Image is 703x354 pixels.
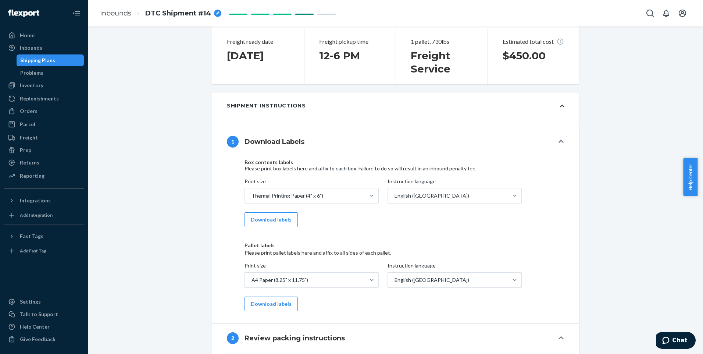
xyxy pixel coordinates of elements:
a: Reporting [4,170,84,182]
a: Help Center [4,321,84,333]
a: Inbounds [100,9,131,17]
button: Download labels [245,297,298,311]
span: Print size [245,262,266,272]
img: Flexport logo [8,10,39,17]
span: Instruction language [388,262,436,272]
div: Thermal Printing Paper (4" x 6") [251,192,323,199]
div: Returns [20,159,39,166]
div: Integrations [20,197,51,204]
button: Download labels [245,212,298,227]
button: Give Feedback [4,333,84,345]
div: A4 Paper (8.25" x 11.75") [251,276,308,284]
h1: [DATE] [227,49,289,62]
div: Pallet labels [245,242,547,249]
a: Home [4,29,84,41]
div: English ([GEOGRAPHIC_DATA]) [395,276,469,284]
div: Fast Tags [20,233,43,240]
a: Orders [4,105,84,117]
button: Open Search Box [643,6,657,21]
div: Help Center [20,323,50,330]
span: Print size [245,178,266,188]
div: Parcel [20,121,35,128]
ol: breadcrumbs [94,3,227,24]
p: Estimated total cost [503,38,565,46]
button: Close Navigation [69,6,84,21]
div: 2 [227,332,239,344]
div: Settings [20,298,41,305]
button: 2Review packing instructions [212,323,579,353]
div: Add Integration [20,212,53,218]
p: Freight ready date [227,38,289,46]
div: Problems [20,69,43,77]
div: Orders [20,107,38,115]
div: English ([GEOGRAPHIC_DATA]) [395,192,469,199]
a: Settings [4,296,84,308]
iframe: Opens a widget where you can chat to one of our agents [656,332,696,350]
div: Please print pallet labels here and affix to all sides of each pallet. [245,249,547,256]
span: DTC Shipment #14 [145,9,211,18]
h1: Freight Service [411,49,473,75]
div: Inbounds [20,44,42,52]
div: Please print box labels here and affix to each box. Failure to do so will result in an inbound pe... [245,165,532,172]
h1: $450.00 [503,49,565,62]
div: Talk to Support [20,311,58,318]
button: Open notifications [659,6,674,21]
a: Shipping Plans [17,54,84,66]
h1: 12 - 6 PM [319,49,381,62]
p: 1 pallet, 730lbs [411,38,473,46]
h4: Box contents labels [245,159,532,165]
a: Freight [4,132,84,144]
a: Inventory [4,79,84,91]
p: Freight pickup time [319,38,381,46]
a: Add Fast Tag [4,245,84,257]
button: Fast Tags [4,230,84,242]
div: Inventory [20,82,43,89]
a: Problems [17,67,84,79]
a: Replenishments [4,93,84,105]
button: Talk to Support [4,308,84,320]
button: Help Center [683,158,697,196]
div: Give Feedback [20,336,56,343]
h4: Review packing instructions [245,333,345,343]
div: Home [20,32,35,39]
div: Reporting [20,172,44,180]
button: 1Download Labels [212,127,579,156]
button: Integrations [4,195,84,206]
div: Prep [20,146,31,154]
div: Freight [20,134,38,141]
a: Returns [4,157,84,169]
div: Add Fast Tag [20,248,46,254]
a: Prep [4,144,84,156]
div: Replenishments [20,95,59,102]
h4: Download Labels [245,137,304,146]
a: Inbounds [4,42,84,54]
div: 1 [227,136,239,148]
div: Shipment Instructions [227,102,306,109]
a: Parcel [4,118,84,130]
button: Open account menu [675,6,690,21]
div: Shipping Plans [20,57,55,64]
a: Add Integration [4,209,84,221]
span: Instruction language [388,178,436,188]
